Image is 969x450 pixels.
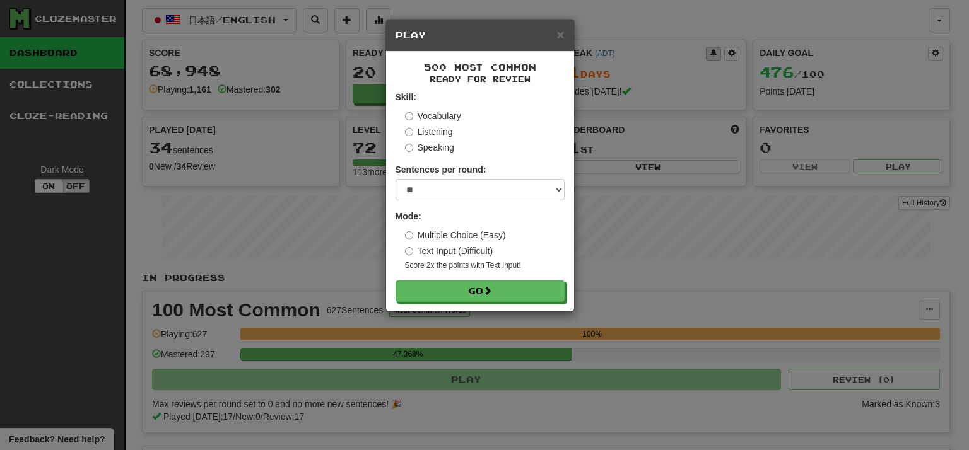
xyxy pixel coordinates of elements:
[396,92,416,102] strong: Skill:
[405,260,565,271] small: Score 2x the points with Text Input !
[405,128,413,136] input: Listening
[405,231,413,239] input: Multiple Choice (Easy)
[556,28,564,41] button: Close
[405,112,413,120] input: Vocabulary
[405,141,454,154] label: Speaking
[405,125,453,138] label: Listening
[405,110,461,122] label: Vocabulary
[396,280,565,302] button: Go
[396,74,565,84] small: Ready for Review
[405,245,493,257] label: Text Input (Difficult)
[405,144,413,152] input: Speaking
[396,163,486,176] label: Sentences per round:
[556,27,564,42] span: ×
[424,62,536,72] span: 500 Most Common
[396,29,565,42] h5: Play
[405,229,506,241] label: Multiple Choice (Easy)
[396,211,421,221] strong: Mode:
[405,247,413,255] input: Text Input (Difficult)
